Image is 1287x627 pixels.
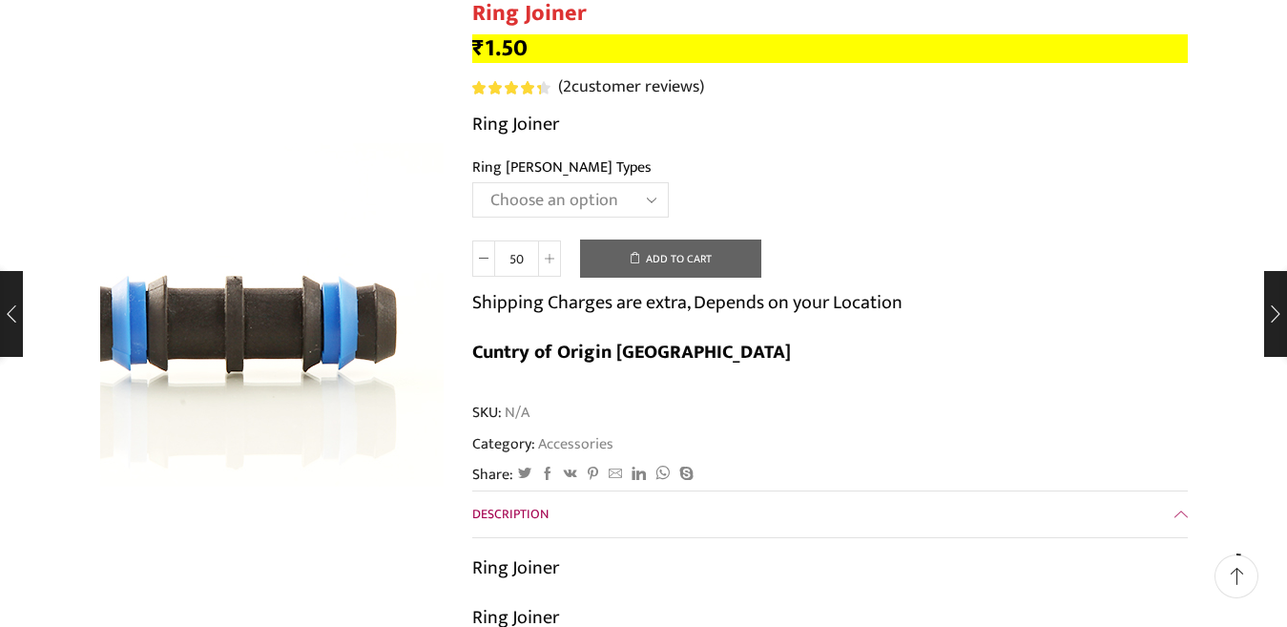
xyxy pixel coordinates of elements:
span: Description [472,503,549,525]
p: Ring Joiner [472,109,1188,139]
a: Accessories [535,431,613,456]
span: Category: [472,433,613,455]
span: 2 [563,73,571,101]
p: Ring Joiner [472,553,1188,583]
span: Share: [472,464,513,486]
a: (2customer reviews) [558,75,704,100]
input: Product quantity [495,240,538,277]
bdi: 1.50 [472,29,528,68]
span: Rated out of 5 based on customer ratings [472,81,542,94]
span: 2 [472,81,553,94]
b: Cuntry of Origin [GEOGRAPHIC_DATA] [472,336,791,368]
span: ₹ [472,29,485,68]
button: Add to cart [580,240,761,278]
a: Description [472,491,1188,537]
p: Shipping Charges are extra, Depends on your Location [472,287,903,318]
div: Rated 4.50 out of 5 [472,81,550,94]
span: SKU: [472,402,1188,424]
label: Ring [PERSON_NAME] Types [472,157,652,178]
span: N/A [502,402,529,424]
